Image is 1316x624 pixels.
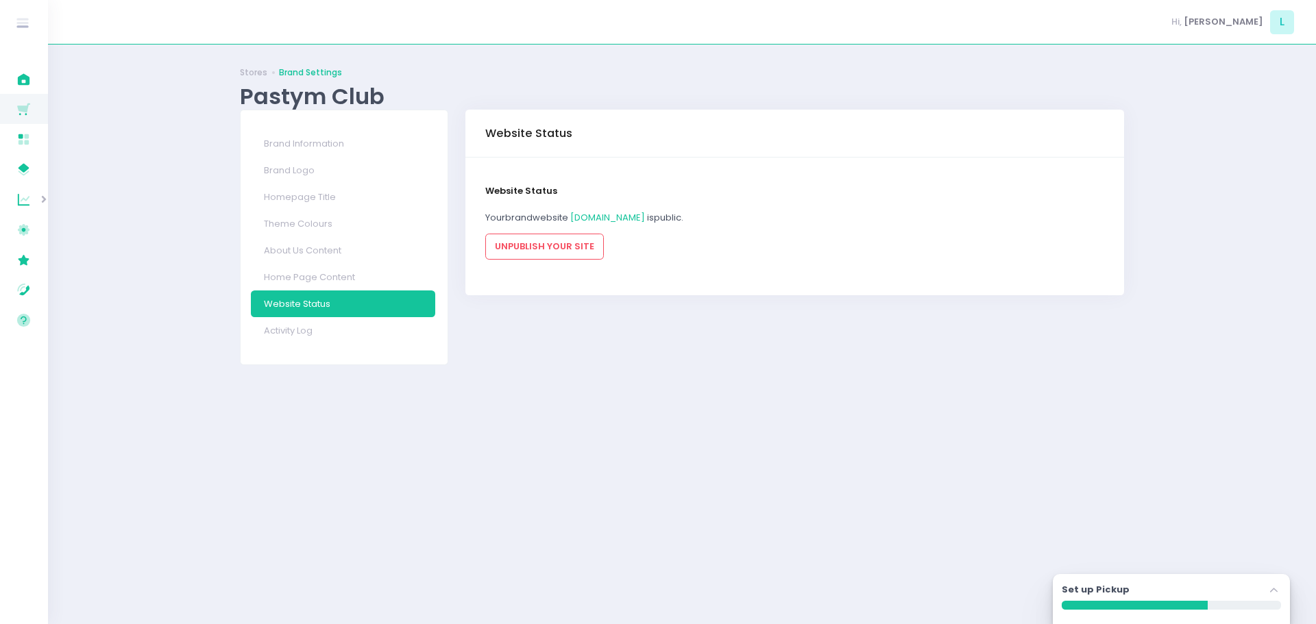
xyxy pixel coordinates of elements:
a: Homepage Title [251,184,435,210]
a: Activity Log [251,317,435,344]
span: [PERSON_NAME] [1184,15,1263,29]
a: Brand Information [251,130,435,157]
span: Hi, [1171,15,1182,29]
p: Your brand website is public . [485,211,1104,225]
label: Set up Pickup [1062,583,1130,597]
a: Brand Settings [279,66,342,79]
div: Website Status [485,114,572,153]
a: Stores [240,66,267,79]
label: Website Status [485,184,557,198]
a: [DOMAIN_NAME] [570,211,645,224]
span: L [1270,10,1294,34]
a: Brand Logo [251,157,435,184]
a: About Us Content [251,237,435,264]
a: Home Page Content [251,264,435,290]
button: UNPUBLISH YOUR SITE [485,234,604,260]
a: Website Status [251,290,435,317]
div: Pastym Club [240,83,1124,110]
a: Theme Colours [251,210,435,237]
